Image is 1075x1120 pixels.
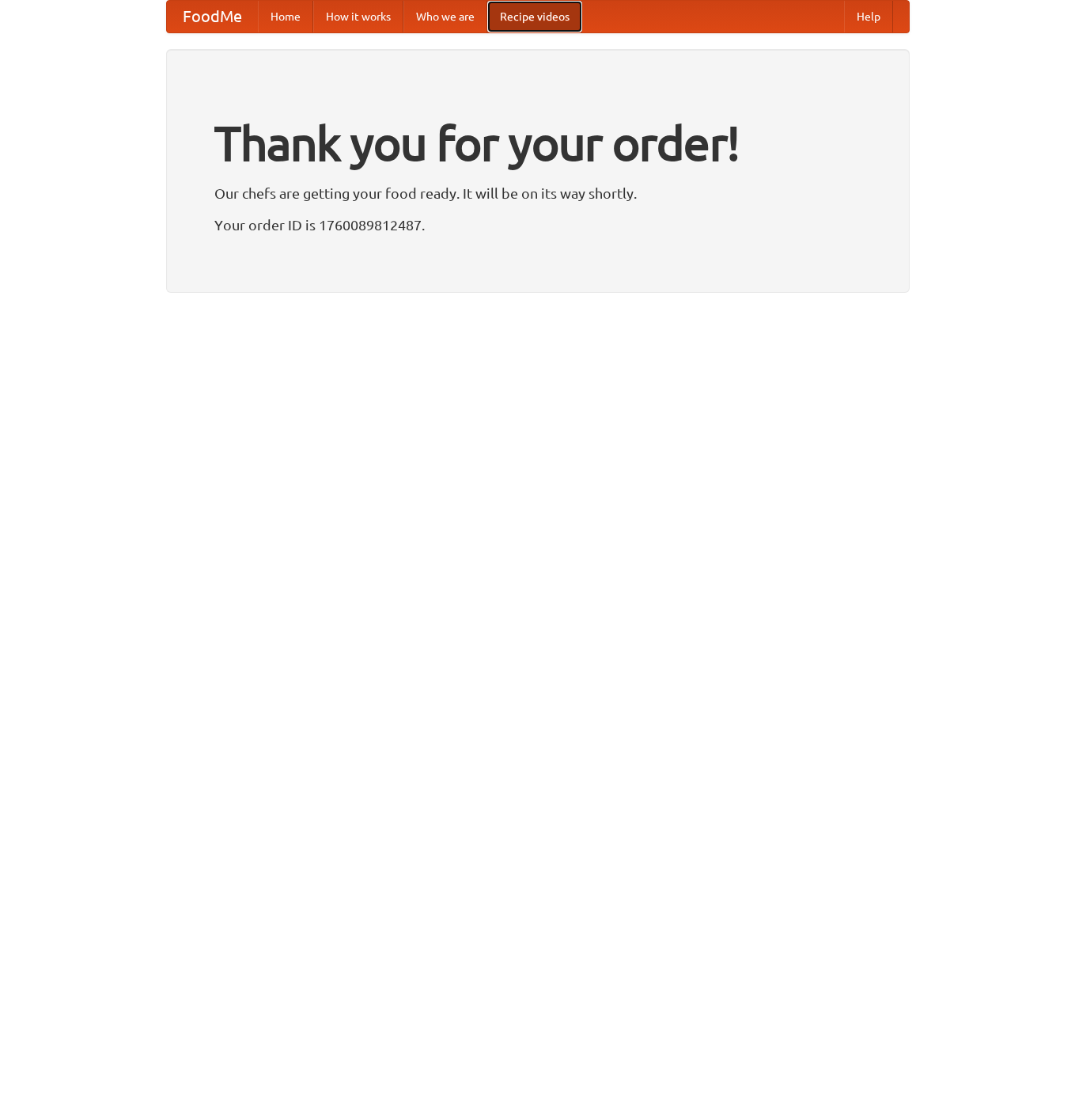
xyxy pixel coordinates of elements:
[403,1,487,32] a: Who we are
[258,1,313,32] a: Home
[214,105,861,181] h1: Thank you for your order!
[167,1,258,32] a: FoodMe
[487,1,582,32] a: Recipe videos
[214,213,861,237] p: Your order ID is 1760089812487.
[313,1,403,32] a: How it works
[844,1,893,32] a: Help
[214,181,861,205] p: Our chefs are getting your food ready. It will be on its way shortly.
